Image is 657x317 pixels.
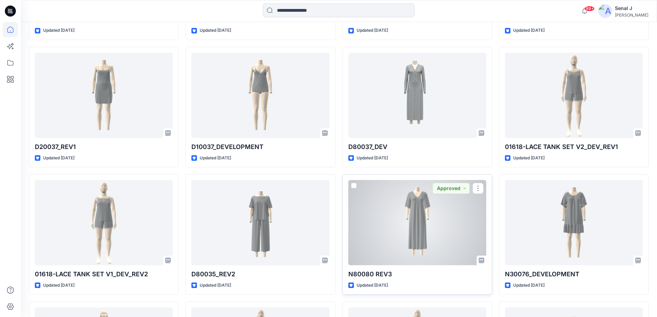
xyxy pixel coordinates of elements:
[348,53,486,138] a: D80037_DEV
[513,282,545,289] p: Updated [DATE]
[191,142,329,152] p: D10037_DEVELOPMENT
[200,27,231,34] p: Updated [DATE]
[43,155,74,162] p: Updated [DATE]
[513,27,545,34] p: Updated [DATE]
[35,142,173,152] p: D20037_REV1
[513,155,545,162] p: Updated [DATE]
[584,6,595,11] span: 99+
[35,269,173,279] p: 01618-LACE TANK SET V1_DEV_REV2
[35,180,173,265] a: 01618-LACE TANK SET V1_DEV_REV2
[348,142,486,152] p: D80037_DEV
[615,4,648,12] div: Senal J
[35,53,173,138] a: D20037_REV1
[348,269,486,279] p: N80080 REV3
[505,180,643,265] a: N30076_DEVELOPMENT
[191,269,329,279] p: D80035_REV2
[43,27,74,34] p: Updated [DATE]
[357,27,388,34] p: Updated [DATE]
[357,282,388,289] p: Updated [DATE]
[505,53,643,138] a: 01618-LACE TANK SET V2_DEV_REV1
[43,282,74,289] p: Updated [DATE]
[598,4,612,18] img: avatar
[200,155,231,162] p: Updated [DATE]
[505,269,643,279] p: N30076_DEVELOPMENT
[191,53,329,138] a: D10037_DEVELOPMENT
[505,142,643,152] p: 01618-LACE TANK SET V2_DEV_REV1
[200,282,231,289] p: Updated [DATE]
[615,12,648,18] div: [PERSON_NAME]
[357,155,388,162] p: Updated [DATE]
[348,180,486,265] a: N80080 REV3
[191,180,329,265] a: D80035_REV2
